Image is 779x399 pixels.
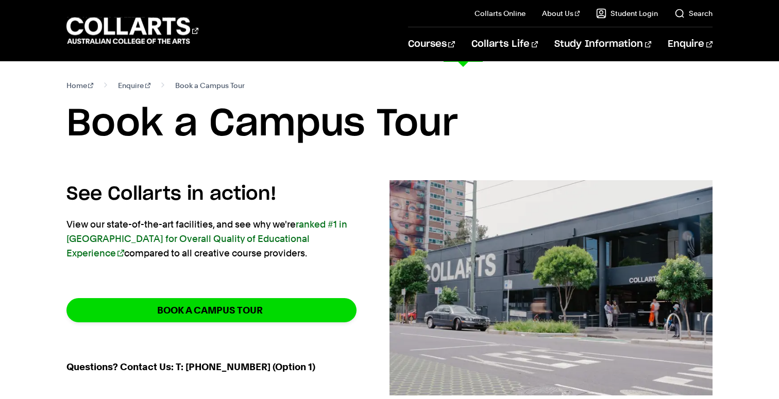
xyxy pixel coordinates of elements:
[596,8,658,19] a: Student Login
[668,27,713,61] a: Enquire
[542,8,580,19] a: About Us
[175,78,245,93] span: Book a Campus Tour
[66,298,357,322] a: BOOK A CAMPUS TOUR
[471,27,538,61] a: Collarts Life
[66,78,94,93] a: Home
[554,27,651,61] a: Study Information
[66,101,713,147] h1: Book a Campus Tour
[408,27,455,61] a: Courses
[66,361,315,372] strong: Questions? Contact Us: T: [PHONE_NUMBER] (Option 1)
[157,304,263,316] strong: BOOK A CAMPUS TOUR
[66,16,198,45] div: Go to homepage
[66,180,357,208] h4: See Collarts in action!
[674,8,713,19] a: Search
[475,8,526,19] a: Collarts Online
[66,219,347,258] a: ranked #1 in [GEOGRAPHIC_DATA] for Overall Quality of Educational Experience
[66,217,357,261] p: View our state-of-the-art facilities, and see why we're compared to all creative course providers.
[118,78,150,93] a: Enquire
